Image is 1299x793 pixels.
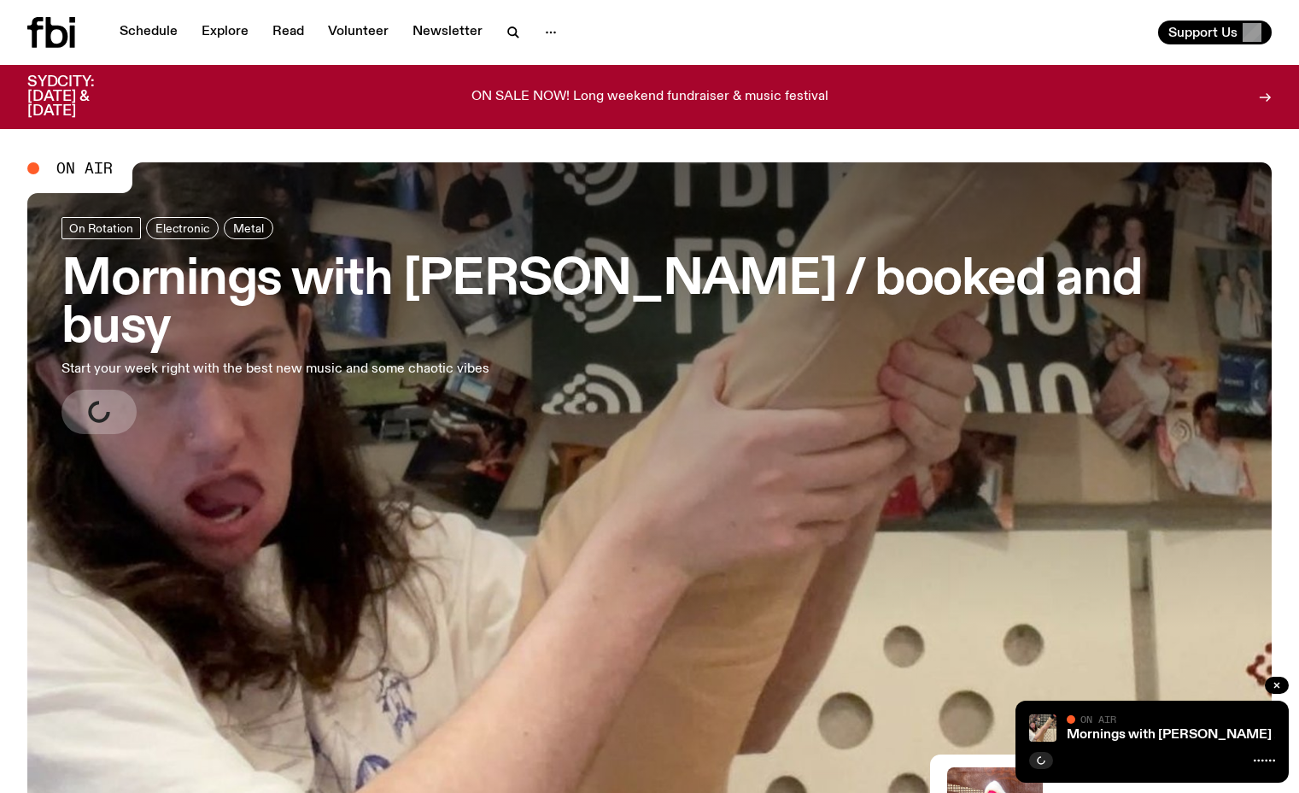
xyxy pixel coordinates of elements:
[262,21,314,44] a: Read
[1080,714,1116,725] span: On Air
[69,221,133,234] span: On Rotation
[61,256,1238,352] h3: Mornings with [PERSON_NAME] / booked and busy
[27,75,137,119] h3: SYDCITY: [DATE] & [DATE]
[56,161,113,176] span: On Air
[191,21,259,44] a: Explore
[109,21,188,44] a: Schedule
[61,359,499,379] p: Start your week right with the best new music and some chaotic vibes
[318,21,399,44] a: Volunteer
[155,221,209,234] span: Electronic
[146,217,219,239] a: Electronic
[224,217,273,239] a: Metal
[1158,21,1272,44] button: Support Us
[1029,714,1056,742] img: A photo of Jim in the fbi studio sitting on a chair and awkwardly holding their leg in the air, s...
[1168,25,1238,40] span: Support Us
[471,90,828,105] p: ON SALE NOW! Long weekend fundraiser & music festival
[61,217,141,239] a: On Rotation
[233,221,264,234] span: Metal
[402,21,493,44] a: Newsletter
[61,217,1238,434] a: Mornings with [PERSON_NAME] / booked and busyStart your week right with the best new music and so...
